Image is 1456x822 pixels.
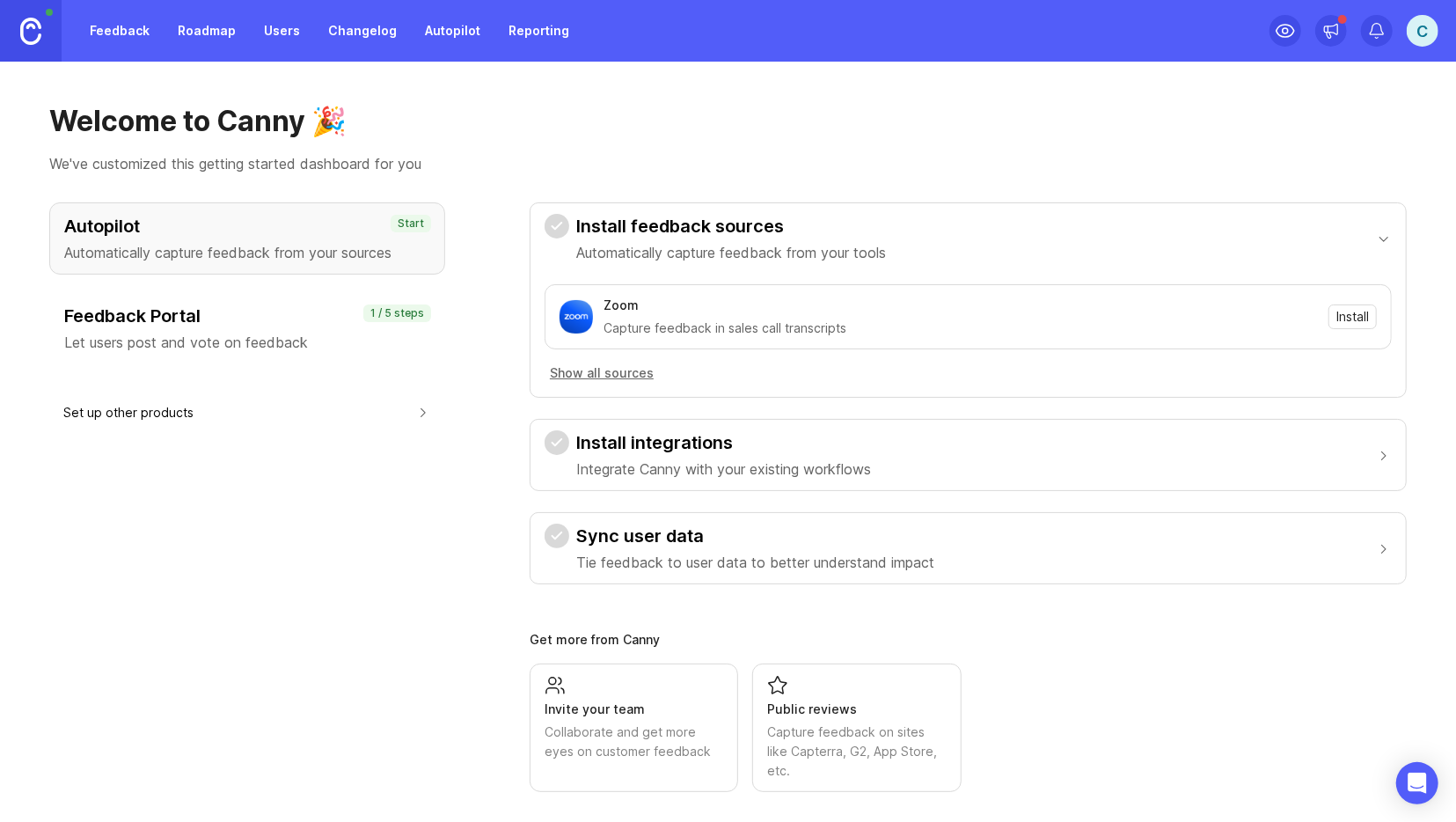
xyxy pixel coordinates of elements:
[318,15,407,47] a: Changelog
[576,459,871,480] p: Integrate Canny with your existing workflows
[370,306,424,320] p: 1 / 5 steps
[49,292,445,364] button: Feedback PortalLet users post and vote on feedback1 / 5 steps
[545,723,723,761] div: Collaborate and get more eyes on customer feedback
[530,634,1407,646] div: Get more from Canny
[545,513,1392,583] button: Sync user dataTie feedback to user data to better understand impact
[752,664,961,792] a: Public reviewsCapture feedback on sites like Capterra, G2, App Store, etc.
[79,15,160,47] a: Feedback
[167,15,246,47] a: Roadmap
[545,700,723,719] div: Invite your team
[545,363,1392,383] a: Show all sources
[498,15,580,47] a: Reporting
[64,214,430,239] h3: Autopilot
[49,104,1407,139] h1: Welcome to Canny 🎉
[64,304,430,328] h3: Feedback Portal
[767,700,946,719] div: Public reviews
[576,524,934,548] h3: Sync user data
[1396,762,1438,804] div: Open Intercom Messenger
[545,363,659,383] button: Show all sources
[576,552,934,573] p: Tie feedback to user data to better understand impact
[604,319,1318,338] div: Capture feedback in sales call transcripts
[530,664,738,792] a: Invite your teamCollaborate and get more eyes on customer feedback
[414,15,491,47] a: Autopilot
[545,203,1392,274] button: Install feedback sourcesAutomatically capture feedback from your tools
[767,723,946,781] div: Capture feedback on sites like Capterra, G2, App Store, etc.
[545,420,1392,490] button: Install integrationsIntegrate Canny with your existing workflows
[560,300,593,334] img: Zoom
[253,15,311,47] a: Users
[49,153,1407,174] p: We've customized this getting started dashboard for you
[604,296,639,315] div: Zoom
[1336,308,1369,326] span: Install
[1407,15,1438,47] button: C
[576,430,871,455] h3: Install integrations
[64,332,430,353] p: Let users post and vote on feedback
[20,18,41,45] img: Canny Home
[545,274,1392,397] div: Install feedback sourcesAutomatically capture feedback from your tools
[398,217,424,231] p: Start
[1328,305,1377,329] button: Install
[64,242,430,263] p: Automatically capture feedback from your sources
[63,393,431,432] button: Set up other products
[49,202,445,275] button: AutopilotAutomatically capture feedback from your sourcesStart
[576,214,886,239] h3: Install feedback sources
[576,242,886,263] p: Automatically capture feedback from your tools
